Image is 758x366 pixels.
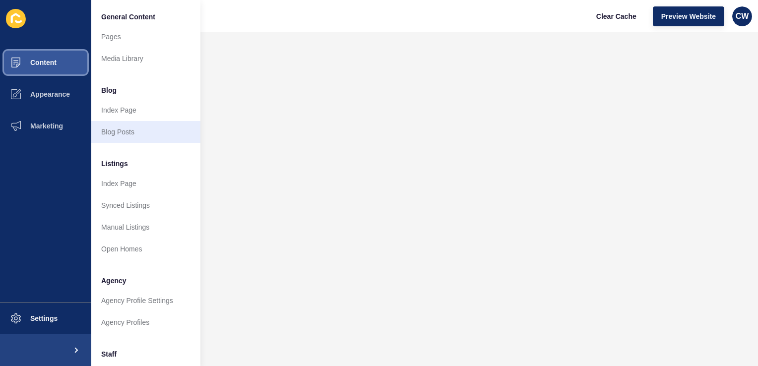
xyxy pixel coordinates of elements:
[91,216,200,238] a: Manual Listings
[596,11,636,21] span: Clear Cache
[101,85,117,95] span: Blog
[91,121,200,143] a: Blog Posts
[91,290,200,311] a: Agency Profile Settings
[91,48,200,69] a: Media Library
[653,6,724,26] button: Preview Website
[101,159,128,169] span: Listings
[588,6,645,26] button: Clear Cache
[101,12,155,22] span: General Content
[91,173,200,194] a: Index Page
[736,11,749,21] span: CW
[91,26,200,48] a: Pages
[91,194,200,216] a: Synced Listings
[91,238,200,260] a: Open Homes
[661,11,716,21] span: Preview Website
[91,99,200,121] a: Index Page
[101,276,126,286] span: Agency
[91,311,200,333] a: Agency Profiles
[101,349,117,359] span: Staff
